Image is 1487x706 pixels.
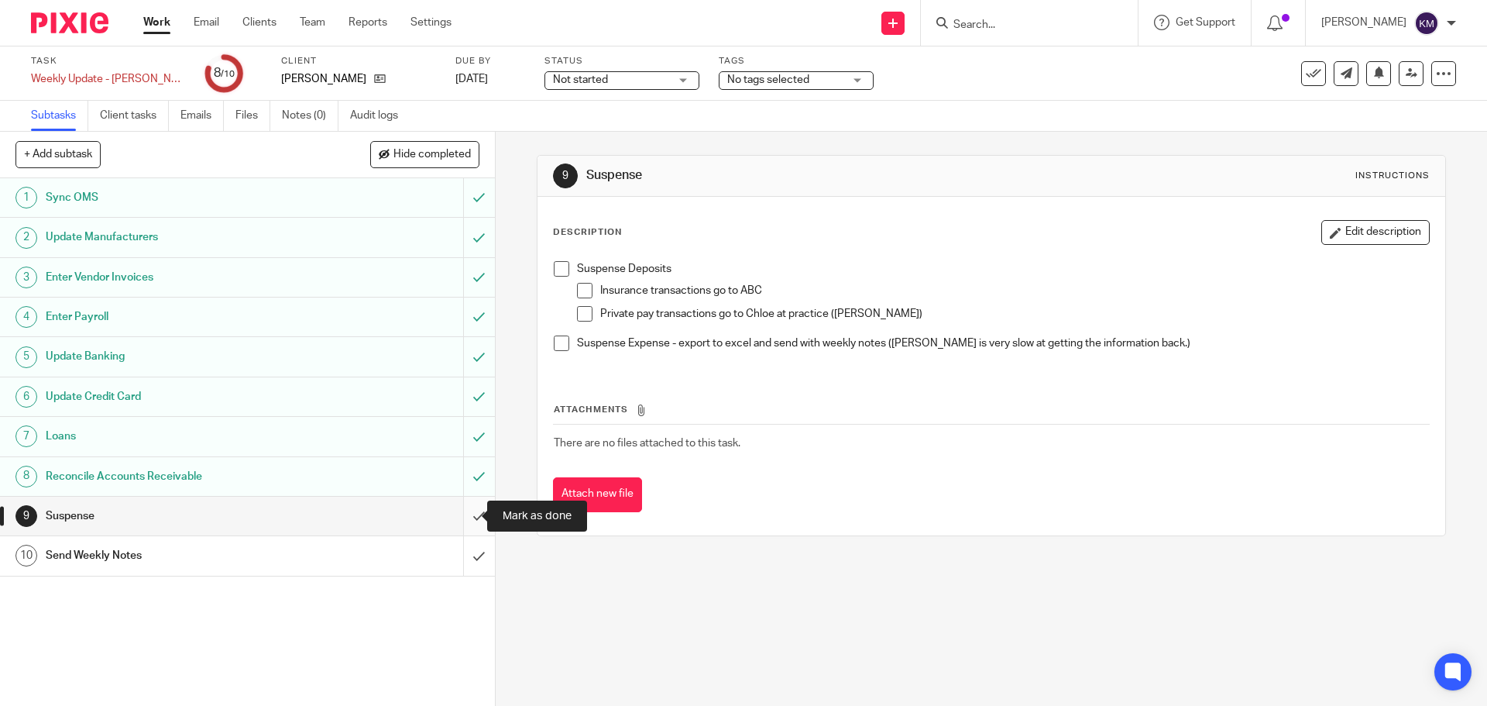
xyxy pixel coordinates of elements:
[31,12,108,33] img: Pixie
[242,15,276,30] a: Clients
[15,425,37,447] div: 7
[281,55,436,67] label: Client
[31,71,186,87] div: Weekly Update - Frymark
[553,74,608,85] span: Not started
[577,336,1428,351] p: Suspense Expense - export to excel and send with weekly notes ([PERSON_NAME] is very slow at gett...
[143,15,170,30] a: Work
[600,306,1428,322] p: Private pay transactions go to Chloe at practice ([PERSON_NAME])
[600,283,1428,298] p: Insurance transactions go to ABC
[46,544,314,567] h1: Send Weekly Notes
[15,466,37,487] div: 8
[31,55,186,67] label: Task
[46,385,314,408] h1: Update Credit Card
[370,141,479,167] button: Hide completed
[553,477,642,512] button: Attach new file
[235,101,270,131] a: Files
[46,186,314,209] h1: Sync OMS
[15,386,37,408] div: 6
[15,227,37,249] div: 2
[31,101,88,131] a: Subtasks
[1414,11,1439,36] img: svg%3E
[586,167,1025,184] h1: Suspense
[553,164,578,188] div: 9
[281,71,366,87] p: [PERSON_NAME]
[46,505,314,528] h1: Suspense
[46,465,314,488] h1: Reconcile Accounts Receivable
[214,64,235,82] div: 8
[282,101,338,131] a: Notes (0)
[1355,170,1430,182] div: Instructions
[554,438,740,449] span: There are no files attached to this task.
[46,425,314,448] h1: Loans
[349,15,387,30] a: Reports
[194,15,219,30] a: Email
[544,55,699,67] label: Status
[554,405,628,414] span: Attachments
[15,306,37,328] div: 4
[300,15,325,30] a: Team
[719,55,874,67] label: Tags
[393,149,471,161] span: Hide completed
[1321,15,1406,30] p: [PERSON_NAME]
[577,261,1428,277] p: Suspense Deposits
[350,101,410,131] a: Audit logs
[455,74,488,84] span: [DATE]
[15,187,37,208] div: 1
[15,346,37,368] div: 5
[15,505,37,527] div: 9
[15,545,37,567] div: 10
[15,267,37,288] div: 3
[46,345,314,368] h1: Update Banking
[410,15,452,30] a: Settings
[180,101,224,131] a: Emails
[952,19,1091,33] input: Search
[1321,220,1430,245] button: Edit description
[553,226,622,239] p: Description
[455,55,525,67] label: Due by
[46,266,314,289] h1: Enter Vendor Invoices
[727,74,809,85] span: No tags selected
[31,71,186,87] div: Weekly Update - [PERSON_NAME]
[1176,17,1235,28] span: Get Support
[100,101,169,131] a: Client tasks
[46,305,314,329] h1: Enter Payroll
[15,141,101,167] button: + Add subtask
[46,226,314,249] h1: Update Manufacturers
[221,70,235,78] small: /10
